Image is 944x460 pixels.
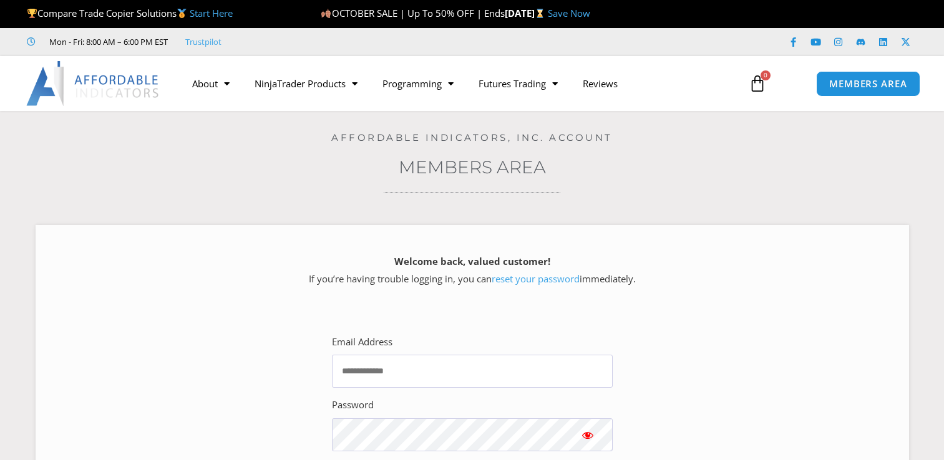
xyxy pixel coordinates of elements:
img: 🥇 [177,9,187,18]
img: 🏆 [27,9,37,18]
a: 0 [730,65,785,102]
span: 0 [761,70,771,80]
a: Trustpilot [185,34,221,49]
a: Save Now [548,7,590,19]
button: Show password [563,418,613,451]
a: Futures Trading [466,69,570,98]
label: Email Address [332,333,392,351]
strong: Welcome back, valued customer! [394,255,550,267]
a: About [180,69,242,98]
img: ⌛ [535,9,545,18]
strong: [DATE] [505,7,548,19]
nav: Menu [180,69,737,98]
a: Affordable Indicators, Inc. Account [331,132,613,143]
a: Reviews [570,69,630,98]
a: reset your password [492,272,580,285]
a: Programming [370,69,466,98]
a: Start Here [190,7,233,19]
span: MEMBERS AREA [829,79,907,89]
span: Mon - Fri: 8:00 AM – 6:00 PM EST [46,34,168,49]
img: 🍂 [321,9,331,18]
a: Members Area [399,156,546,178]
span: Compare Trade Copier Solutions [27,7,233,19]
p: If you’re having trouble logging in, you can immediately. [57,253,887,288]
span: OCTOBER SALE | Up To 50% OFF | Ends [321,7,504,19]
img: LogoAI | Affordable Indicators – NinjaTrader [26,61,160,106]
a: NinjaTrader Products [242,69,370,98]
a: MEMBERS AREA [816,71,920,97]
label: Password [332,396,374,414]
